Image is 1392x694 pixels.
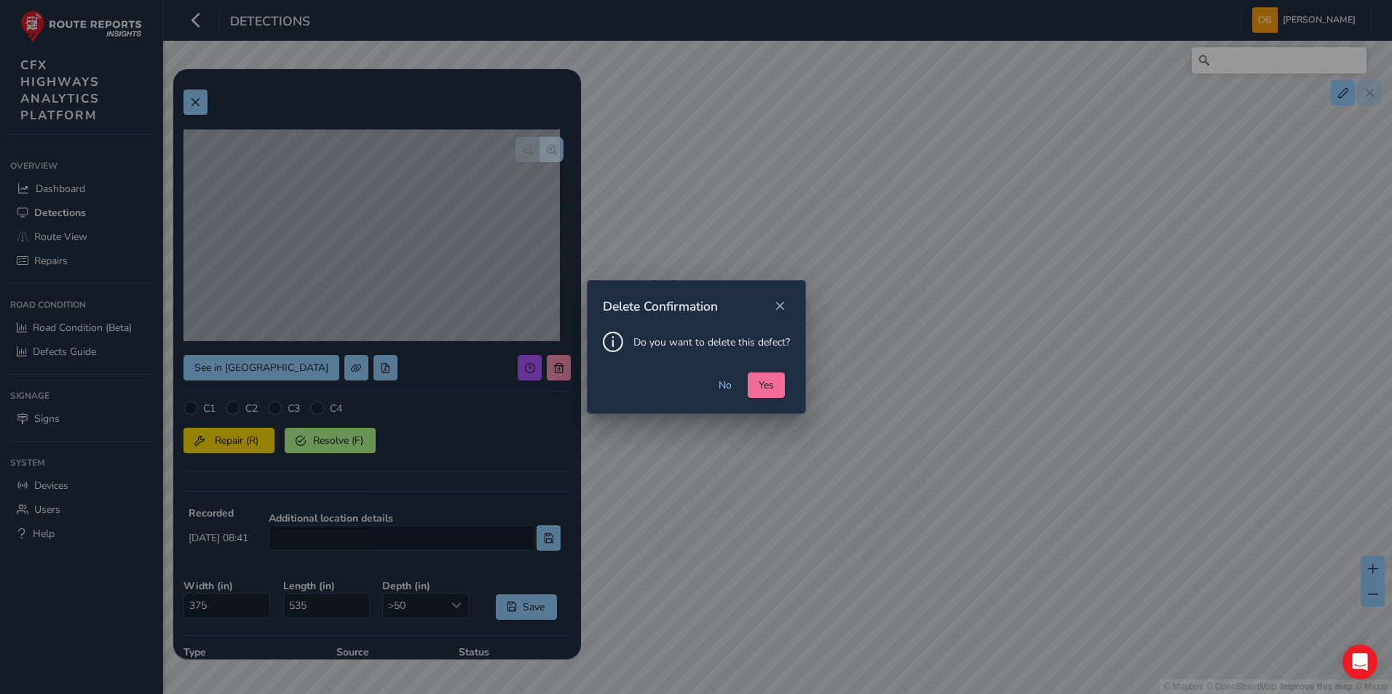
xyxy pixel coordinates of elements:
button: Yes [748,372,785,398]
span: Do you want to delete this defect? [633,335,790,349]
button: No [708,372,743,398]
button: Close [770,296,790,316]
span: No [719,378,732,392]
span: Yes [759,378,774,392]
div: Delete Confirmation [603,298,770,315]
div: Open Intercom Messenger [1342,645,1377,679]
